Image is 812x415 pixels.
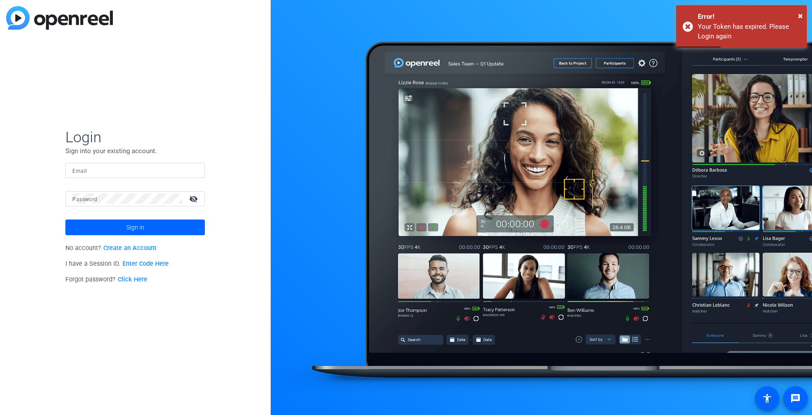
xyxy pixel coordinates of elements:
[762,393,772,404] mat-icon: accessibility
[65,146,205,156] p: Sign into your existing account.
[698,12,800,22] div: Error!
[184,192,205,205] mat-icon: visibility_off
[65,220,205,235] button: Sign in
[65,128,205,146] span: Login
[118,276,147,283] a: Click Here
[798,10,803,21] span: ×
[122,260,169,268] a: Enter Code Here
[72,165,198,175] input: Enter Email Address
[126,216,144,238] span: Sign in
[790,393,801,404] mat-icon: message
[65,276,147,283] span: Forgot password?
[72,168,87,174] mat-label: Email
[65,260,169,268] span: I have a Session ID.
[72,196,97,202] mat-label: Password
[798,9,803,22] button: Close
[6,6,113,30] img: blue-gradient.svg
[103,244,156,252] a: Create an Account
[65,244,156,252] span: No account?
[698,22,800,41] div: Your Token has expired. Please Login again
